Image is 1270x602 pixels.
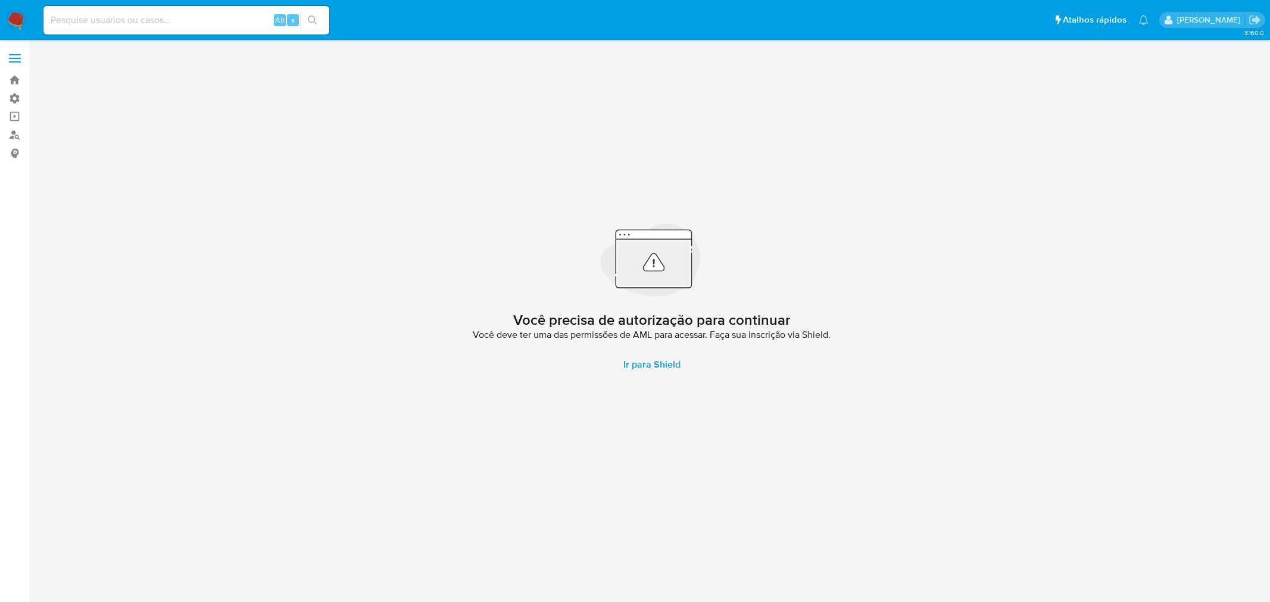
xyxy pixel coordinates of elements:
[1138,15,1149,25] a: Notificações
[43,12,329,28] input: Pesquise usuários ou casos...
[623,350,681,379] span: Ir para Shield
[513,311,790,329] h2: Você precisa de autorização para continuar
[300,12,324,29] button: search-icon
[291,14,295,26] span: s
[609,350,695,379] a: Ir para Shield
[473,329,831,341] span: Você deve ter uma das permissões de AML para acessar. Faça sua inscrição via Shield.
[275,14,285,26] span: Alt
[1249,14,1261,26] a: Sair
[1177,14,1244,26] p: fernanda.sandoval@mercadopago.com.br
[1063,14,1127,26] span: Atalhos rápidos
